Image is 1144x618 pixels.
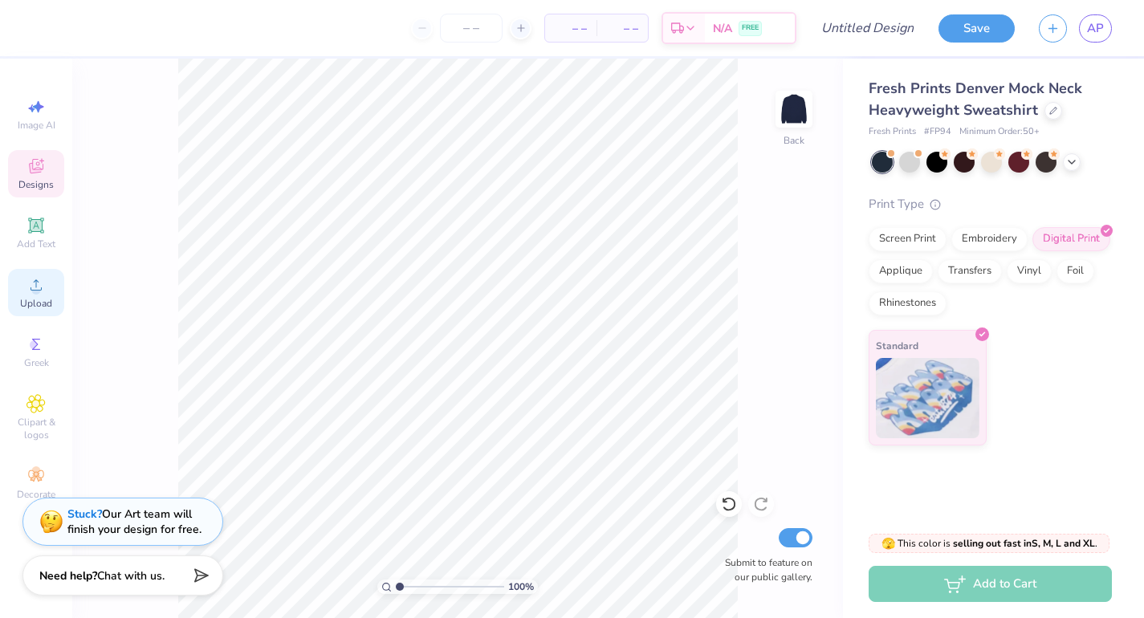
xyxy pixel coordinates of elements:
span: Fresh Prints Denver Mock Neck Heavyweight Sweatshirt [869,79,1082,120]
span: Decorate [17,488,55,501]
div: Digital Print [1032,227,1110,251]
span: Chat with us. [97,568,165,583]
span: – – [555,20,587,37]
span: N/A [713,20,732,37]
input: – – [440,14,503,43]
img: Standard [876,358,979,438]
span: 100 % [508,579,534,594]
strong: selling out fast in S, M, L and XL [953,537,1095,550]
div: Applique [869,259,933,283]
input: Untitled Design [808,12,926,44]
div: Print Type [869,195,1112,213]
div: Screen Print [869,227,947,251]
span: Fresh Prints [869,125,916,139]
strong: Need help? [39,568,97,583]
a: AP [1079,14,1112,43]
div: Our Art team will finish your design for free. [67,506,202,537]
span: – – [606,20,638,37]
span: Upload [20,297,52,310]
span: Standard [876,337,918,354]
img: Back [778,93,810,125]
div: Back [784,133,804,148]
div: Transfers [938,259,1002,283]
span: FREE [742,22,759,34]
div: Foil [1056,259,1094,283]
span: Designs [18,178,54,191]
label: Submit to feature on our public gallery. [716,555,812,584]
span: # FP94 [924,125,951,139]
span: Greek [24,356,49,369]
span: Add Text [17,238,55,250]
span: Clipart & logos [8,416,64,441]
span: This color is . [881,536,1097,551]
span: Image AI [18,119,55,132]
div: Embroidery [951,227,1028,251]
button: Save [938,14,1015,43]
span: 🫣 [881,536,895,551]
div: Vinyl [1007,259,1052,283]
span: AP [1087,19,1104,38]
div: Rhinestones [869,291,947,315]
span: Minimum Order: 50 + [959,125,1040,139]
strong: Stuck? [67,506,102,522]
